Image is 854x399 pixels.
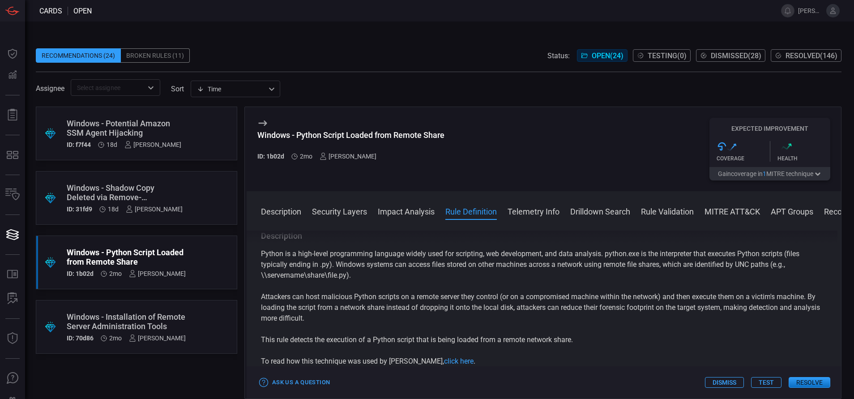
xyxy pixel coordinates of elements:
div: Windows - Python Script Loaded from Remote Share [257,130,444,140]
button: Ask Us a Question [257,376,332,390]
div: Coverage [717,155,770,162]
button: Dashboard [2,43,23,64]
span: Jul 27, 2025 10:12 AM [108,206,119,213]
button: Rule Catalog [2,264,23,285]
label: sort [171,85,184,93]
div: Windows - Shadow Copy Deleted via Remove-CimInstance [67,183,183,202]
button: APT Groups [771,206,813,216]
button: Rule Definition [445,206,497,216]
button: Gaincoverage in1MITRE technique [709,167,830,180]
h5: ID: 1b02d [257,153,284,160]
h5: ID: 70d86 [67,335,94,342]
button: Description [261,206,301,216]
button: Threat Intelligence [2,328,23,349]
button: Reports [2,104,23,126]
button: Cards [2,224,23,245]
h5: ID: 1b02d [67,270,94,277]
h5: Expected Improvement [709,125,830,132]
a: click here [444,357,474,365]
div: Windows - Potential Amazon SSM Agent Hijacking [67,119,181,137]
button: MITRE ATT&CK [705,206,760,216]
button: Open [145,82,157,94]
div: Windows - Installation of Remote Server Administration Tools [67,312,186,331]
span: [PERSON_NAME].[PERSON_NAME] [798,7,823,14]
p: Python is a high-level programming language widely used for scripting, web development, and data ... [261,249,827,281]
p: This rule detects the execution of a Python script that is being loaded from a remote network share. [261,335,827,345]
p: Attackers can host malicious Python scripts on a remote server they control (or on a compromised ... [261,292,827,324]
button: Drilldown Search [570,206,630,216]
div: Recommendations (24) [36,48,121,63]
button: Impact Analysis [378,206,435,216]
button: Inventory [2,184,23,206]
span: Cards [39,7,62,15]
button: MITRE - Detection Posture [2,144,23,166]
button: Dismissed(28) [696,49,765,62]
span: Jun 29, 2025 10:25 AM [300,153,312,160]
button: Resolve [789,377,830,388]
button: Testing(0) [633,49,691,62]
button: Dismiss [705,377,744,388]
div: Broken Rules (11) [121,48,190,63]
button: Telemetry Info [508,206,559,216]
span: Assignee [36,84,64,93]
div: [PERSON_NAME] [124,141,181,148]
input: Select assignee [73,82,143,93]
p: To read how this technique was used by [PERSON_NAME], . [261,356,827,367]
div: Health [777,155,831,162]
span: 1 [763,170,766,177]
button: Open(24) [577,49,628,62]
div: Windows - Python Script Loaded from Remote Share [67,248,186,266]
h5: ID: f7f44 [67,141,91,148]
span: Open ( 24 ) [592,51,623,60]
button: Security Layers [312,206,367,216]
button: Rule Validation [641,206,694,216]
span: Status: [547,51,570,60]
div: [PERSON_NAME] [129,335,186,342]
span: Jun 29, 2025 10:25 AM [109,270,122,277]
span: open [73,7,92,15]
button: Ask Us A Question [2,368,23,389]
button: ALERT ANALYSIS [2,288,23,309]
div: [PERSON_NAME] [126,206,183,213]
button: Test [751,377,781,388]
h5: ID: 31fd9 [67,206,92,213]
span: Resolved ( 146 ) [786,51,837,60]
button: Detections [2,64,23,86]
div: [PERSON_NAME] [129,270,186,277]
span: Jun 29, 2025 10:25 AM [109,335,122,342]
button: Resolved(146) [771,49,841,62]
div: [PERSON_NAME] [320,153,376,160]
span: Dismissed ( 28 ) [711,51,761,60]
span: Testing ( 0 ) [648,51,687,60]
div: Time [197,85,266,94]
span: Jul 27, 2025 10:12 AM [107,141,117,148]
